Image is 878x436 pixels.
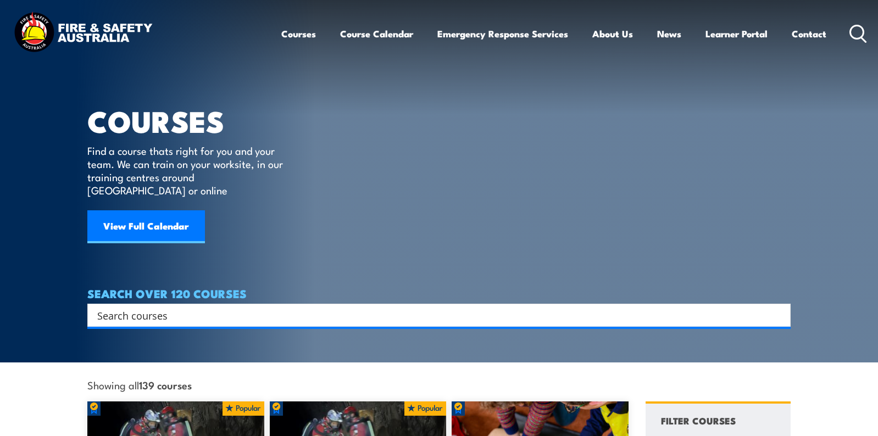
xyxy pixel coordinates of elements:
a: About Us [592,19,633,48]
a: View Full Calendar [87,210,205,243]
a: Courses [281,19,316,48]
a: News [657,19,681,48]
p: Find a course thats right for you and your team. We can train on your worksite, in our training c... [87,144,288,197]
h4: FILTER COURSES [661,413,736,428]
h4: SEARCH OVER 120 COURSES [87,287,791,299]
button: Search magnifier button [771,308,787,323]
a: Course Calendar [340,19,413,48]
a: Emergency Response Services [437,19,568,48]
span: Showing all [87,379,192,390]
a: Contact [792,19,826,48]
form: Search form [99,308,769,323]
h1: COURSES [87,108,299,133]
strong: 139 courses [139,377,192,392]
a: Learner Portal [705,19,768,48]
input: Search input [97,307,766,323]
